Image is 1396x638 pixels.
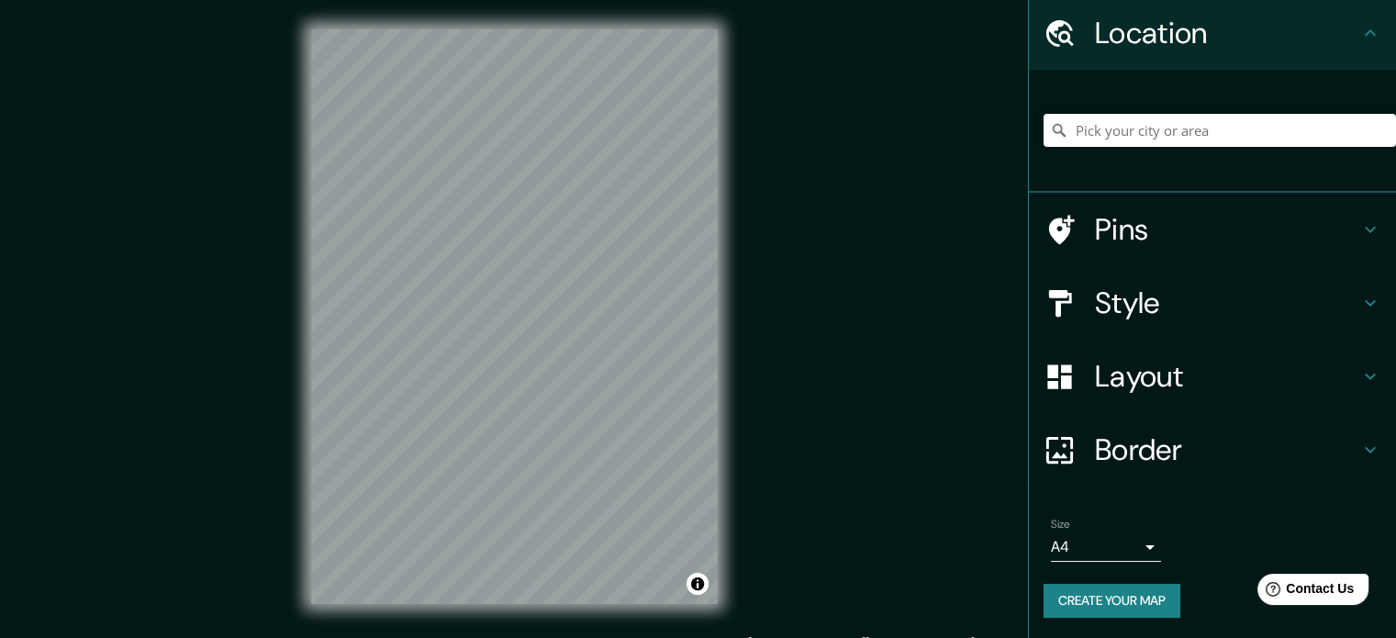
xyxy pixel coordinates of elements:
h4: Border [1095,431,1359,468]
button: Create your map [1044,584,1180,618]
h4: Pins [1095,211,1359,248]
canvas: Map [311,29,718,604]
iframe: Help widget launcher [1233,566,1376,618]
h4: Location [1095,15,1359,51]
div: Layout [1029,340,1396,413]
input: Pick your city or area [1044,114,1396,147]
h4: Style [1095,285,1359,321]
h4: Layout [1095,358,1359,395]
label: Size [1051,517,1070,532]
div: Pins [1029,193,1396,266]
div: Border [1029,413,1396,487]
button: Toggle attribution [687,573,709,595]
div: A4 [1051,532,1161,562]
div: Style [1029,266,1396,340]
